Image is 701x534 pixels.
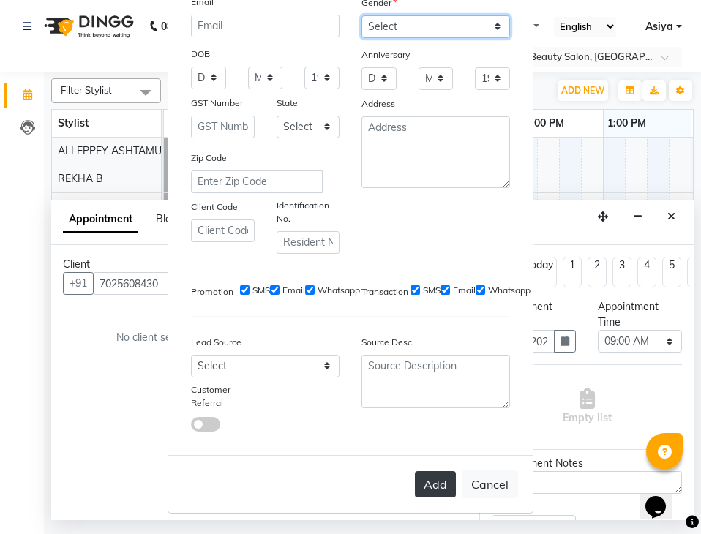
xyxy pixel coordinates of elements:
[191,97,243,110] label: GST Number
[252,284,270,297] label: SMS
[191,200,238,214] label: Client Code
[361,97,395,110] label: Address
[191,336,241,349] label: Lead Source
[415,471,456,497] button: Add
[423,284,441,297] label: SMS
[318,284,360,297] label: Whatsapp
[453,284,476,297] label: Email
[277,199,340,225] label: Identification No.
[191,285,233,298] label: Promotion
[191,116,255,138] input: GST Number
[462,470,518,498] button: Cancel
[191,48,210,61] label: DOB
[277,97,298,110] label: State
[191,383,255,410] label: Customer Referral
[191,15,340,37] input: Email
[282,284,305,297] label: Email
[488,284,531,297] label: Whatsapp
[191,219,255,242] input: Client Code
[277,231,340,254] input: Resident No. or Any Id
[361,48,410,61] label: Anniversary
[191,170,323,193] input: Enter Zip Code
[361,285,408,298] label: Transaction
[361,336,412,349] label: Source Desc
[191,151,227,165] label: Zip Code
